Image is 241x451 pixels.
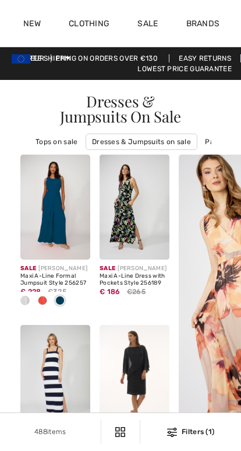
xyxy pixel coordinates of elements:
div: Twilight [51,292,69,311]
span: 488 [34,428,47,436]
img: Maxi A-Line Striped Dress Style 251188. Navy/White [20,325,90,430]
a: Clothing [69,19,109,31]
img: Maxi A-Line Formal Jumpsuit Style 256257. Twilight [20,155,90,260]
span: Sale [20,261,36,272]
img: Euro [12,54,30,64]
span: Sale [100,261,115,272]
span: Dresses & Jumpsuits On Sale [60,91,180,127]
div: Fire [34,292,51,311]
a: Easy Returns [169,54,241,62]
a: Bodycon Knee-Length Dress Style 251720. Black [100,325,169,430]
a: Brands [186,19,220,31]
div: Off White [16,292,34,311]
a: New [23,19,41,31]
span: €265 [127,286,146,297]
span: € 228 [20,284,41,296]
div: Maxi A-Line Dress with Pockets Style 256189 [100,273,169,286]
a: Free shipping on orders over €130 [15,54,167,62]
div: Filters (1) [147,426,234,437]
a: Tops on sale [30,134,84,149]
img: Filters [167,428,177,437]
a: Dresses & Jumpsuits on sale [86,134,197,150]
div: [PERSON_NAME] [100,264,169,273]
div: Maxi A-Line Formal Jumpsuit Style 256257 [20,273,90,286]
img: Filters [115,427,125,437]
a: Lowest Price Guarantee [128,65,241,73]
a: Sale [137,19,158,31]
span: €325 [48,286,66,297]
img: Maxi A-Line Dress with Pockets Style 256189. Black/Multi [100,155,169,260]
span: € 186 [100,284,120,296]
span: EN [56,54,70,62]
div: [PERSON_NAME] [20,264,90,273]
span: EUR [12,54,49,62]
